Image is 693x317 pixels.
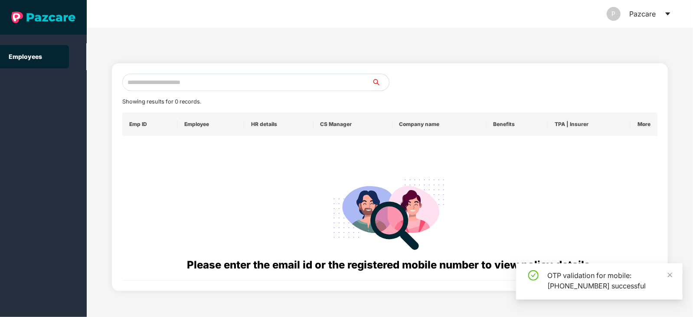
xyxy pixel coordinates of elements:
[548,113,631,136] th: TPA | Insurer
[122,113,177,136] th: Emp ID
[122,98,201,105] span: Showing results for 0 records.
[177,113,244,136] th: Employee
[9,53,42,60] a: Employees
[314,113,392,136] th: CS Manager
[371,74,389,91] button: search
[664,10,671,17] span: caret-down
[486,113,548,136] th: Benefits
[327,169,452,257] img: svg+xml;base64,PHN2ZyB4bWxucz0iaHR0cDovL3d3dy53My5vcmcvMjAwMC9zdmciIHdpZHRoPSIyODgiIGhlaWdodD0iMj...
[547,270,672,291] div: OTP validation for mobile: [PHONE_NUMBER] successful
[244,113,314,136] th: HR details
[187,259,593,271] span: Please enter the email id or the registered mobile number to view policy details.
[392,113,487,136] th: Company name
[528,270,539,281] span: check-circle
[631,113,657,136] th: More
[371,79,389,86] span: search
[667,272,673,278] span: close
[612,7,616,21] span: P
